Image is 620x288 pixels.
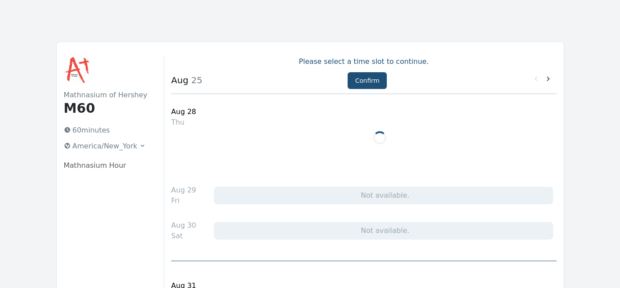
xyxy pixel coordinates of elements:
button: Confirm [348,72,387,89]
div: Aug 29 [171,185,196,196]
p: Please select a time slot to continue. [171,56,556,67]
h2: Mathnasium of Hershey [64,90,150,100]
div: Aug 30 [171,220,196,231]
div: Not available. [214,187,553,204]
div: Fri [171,196,196,206]
img: Mathnasium of Hershey [64,56,92,85]
button: America/New_York [60,139,150,153]
span: 25 [188,75,202,85]
strong: Aug [171,75,188,85]
p: Mathnasium Hour [64,160,150,171]
div: Sat [171,231,196,241]
div: Thu [171,117,196,128]
div: Aug 28 [171,107,196,117]
h1: M60 [64,100,150,116]
div: Not available. [214,222,553,240]
p: 60 minutes [60,123,150,137]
